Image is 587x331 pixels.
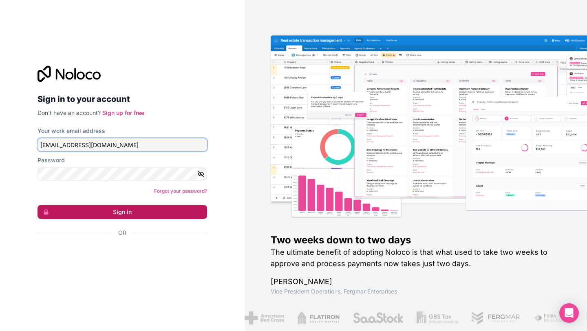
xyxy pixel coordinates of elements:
[559,303,579,323] div: Open Intercom Messenger
[353,311,404,324] img: /assets/saastock-C6Zbiodz.png
[417,311,458,324] img: /assets/gbstax-C-GtDUiK.png
[154,188,207,194] a: Forgot your password?
[271,276,561,287] h1: [PERSON_NAME]
[271,287,561,296] h1: Vice President Operations , Fergmar Enterprises
[534,311,572,324] img: /assets/fiera-fwj2N5v4.png
[38,127,105,135] label: Your work email address
[118,229,126,237] span: Or
[38,156,65,164] label: Password
[297,311,340,324] img: /assets/flatiron-C8eUkumj.png
[471,311,521,324] img: /assets/fergmar-CudnrXN5.png
[245,311,284,324] img: /assets/american-red-cross-BAupjrZR.png
[38,138,207,151] input: Email address
[33,246,205,264] iframe: Sign in with Google Button
[38,109,101,116] span: Don't have an account?
[102,109,144,116] a: Sign up for free
[271,247,561,269] h2: The ultimate benefit of adopting Noloco is that what used to take two weeks to approve and proces...
[38,205,207,219] button: Sign in
[38,92,207,106] h2: Sign in to your account
[38,168,207,181] input: Password
[271,234,561,247] h1: Two weeks down to two days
